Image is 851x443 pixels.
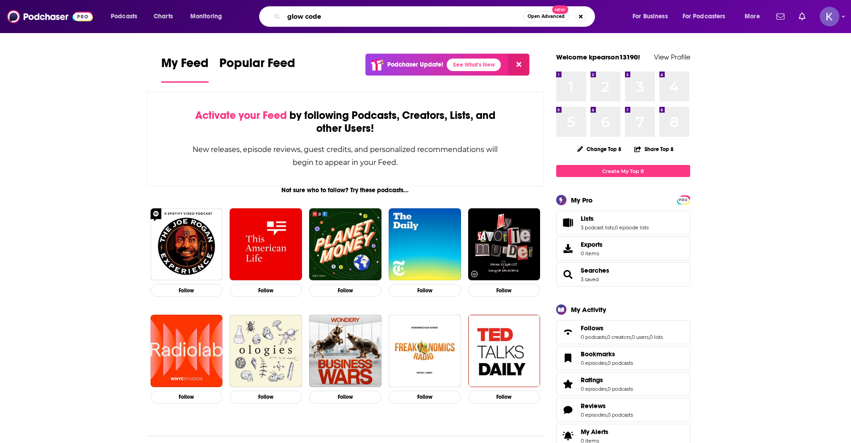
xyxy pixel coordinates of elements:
button: Follow [230,284,302,297]
a: Popular Feed [219,55,295,83]
span: , [607,386,608,392]
span: Popular Feed [219,55,295,76]
img: This American Life [230,208,302,281]
button: Open AdvancedNew [524,11,569,22]
span: Monitoring [190,10,222,23]
a: Create My Top 8 [556,165,690,177]
a: 0 episode lists [615,224,649,231]
span: My Alerts [581,428,608,436]
div: Search podcasts, credits, & more... [268,6,604,27]
a: 3 podcast lists [581,224,614,231]
a: 3 saved [581,276,599,283]
a: Exports [556,236,690,261]
img: Freakonomics Radio [389,315,461,387]
a: 0 creators [607,334,631,340]
span: , [606,334,607,340]
a: Searches [559,268,577,281]
span: Ratings [556,372,690,396]
span: Exports [581,240,603,249]
span: PRO [678,197,689,203]
span: Activate your Feed [195,109,287,122]
a: Lists [559,216,577,229]
span: Lists [556,211,690,235]
button: Follow [230,391,302,404]
button: open menu [738,9,771,24]
span: Follows [581,324,604,332]
span: Open Advanced [528,14,565,19]
a: See What's New [447,59,501,71]
a: PRO [678,196,689,203]
span: 0 items [581,250,603,257]
a: My Favorite Murder with Karen Kilgariff and Georgia Hardstark [468,208,541,281]
div: My Activity [571,305,606,314]
span: Follows [556,320,690,344]
a: 0 podcasts [608,386,633,392]
a: 0 podcasts [608,412,633,418]
a: Ratings [581,376,633,384]
span: Exports [559,242,577,255]
img: User Profile [820,7,839,26]
img: Business Wars [309,315,381,387]
a: 0 users [632,334,649,340]
a: Welcome kpearson13190! [556,53,640,61]
span: , [631,334,632,340]
span: For Business [633,10,668,23]
a: Bookmarks [559,352,577,364]
span: Searches [556,262,690,287]
span: Logged in as kpearson13190 [820,7,839,26]
img: Podchaser - Follow, Share and Rate Podcasts [7,8,93,25]
button: open menu [626,9,679,24]
div: by following Podcasts, Creators, Lists, and other Users! [192,109,499,135]
span: Bookmarks [556,346,690,370]
a: 0 episodes [581,412,607,418]
span: Ratings [581,376,603,384]
button: open menu [184,9,234,24]
button: Follow [151,284,223,297]
a: Follows [581,324,663,332]
button: Follow [151,391,223,404]
span: Reviews [556,398,690,422]
span: My Alerts [559,430,577,442]
a: Show notifications dropdown [795,9,809,24]
a: Lists [581,215,649,223]
span: More [745,10,760,23]
img: The Joe Rogan Experience [151,208,223,281]
span: Reviews [581,402,606,410]
button: open menu [677,9,738,24]
div: New releases, episode reviews, guest credits, and personalized recommendations will begin to appe... [192,143,499,169]
img: Planet Money [309,208,381,281]
span: , [614,224,615,231]
a: Radiolab [151,315,223,387]
a: 0 lists [650,334,663,340]
a: Bookmarks [581,350,633,358]
span: For Podcasters [683,10,725,23]
span: Bookmarks [581,350,615,358]
span: , [607,412,608,418]
a: 0 podcasts [608,360,633,366]
button: Follow [389,391,461,404]
img: Ologies with Alie Ward [230,315,302,387]
a: Show notifications dropdown [773,9,788,24]
a: Searches [581,266,609,274]
button: Follow [389,284,461,297]
a: Follows [559,326,577,338]
button: Follow [468,284,541,297]
span: New [552,5,568,14]
span: , [649,334,650,340]
button: Share Top 8 [634,140,674,158]
span: , [607,360,608,366]
span: Charts [154,10,173,23]
span: Lists [581,215,594,223]
a: Charts [148,9,178,24]
a: Reviews [581,402,633,410]
button: Show profile menu [820,7,839,26]
a: 0 episodes [581,386,607,392]
a: 0 podcasts [581,334,606,340]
